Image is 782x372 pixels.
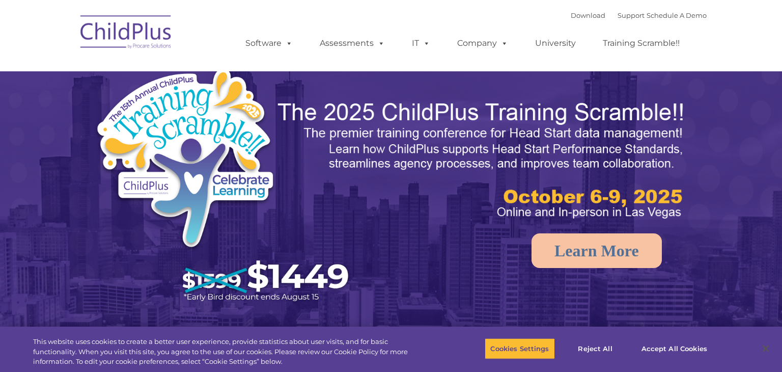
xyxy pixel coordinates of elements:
a: IT [402,33,440,54]
a: Download [571,11,605,19]
img: ChildPlus by Procare Solutions [75,8,177,59]
button: Reject All [564,338,627,359]
span: Phone number [142,109,185,117]
font: | [571,11,707,19]
button: Accept All Cookies [636,338,713,359]
a: Assessments [310,33,395,54]
a: Software [235,33,303,54]
button: Cookies Settings [485,338,554,359]
a: Company [447,33,518,54]
div: This website uses cookies to create a better user experience, provide statistics about user visit... [33,337,430,367]
a: Schedule A Demo [647,11,707,19]
a: Support [618,11,645,19]
span: Last name [142,67,173,75]
a: Training Scramble!! [593,33,690,54]
a: University [525,33,586,54]
button: Close [755,337,777,360]
a: Learn More [532,233,662,268]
